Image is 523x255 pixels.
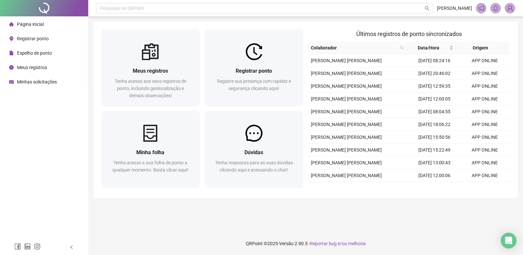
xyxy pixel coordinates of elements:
[101,111,200,187] a: Minha folhaTenha acesso a sua folha de ponto a qualquer momento. Basta clicar aqui!
[279,241,294,246] span: Versão
[493,5,498,11] span: bell
[236,68,272,74] span: Registrar ponto
[17,50,52,56] span: Espelho de ponto
[69,245,74,249] span: left
[115,79,186,98] span: Tenha acesso aos seus registros de ponto, incluindo geolocalização e demais observações!
[399,43,405,53] span: search
[311,83,382,89] span: [PERSON_NAME] [PERSON_NAME]
[311,96,382,101] span: [PERSON_NAME] [PERSON_NAME]
[409,105,460,118] td: [DATE] 08:04:55
[501,233,516,248] div: Open Intercom Messenger
[460,105,510,118] td: APP ONLINE
[409,182,460,195] td: [DATE] 07:58:15
[310,241,366,246] span: Reportar bug e/ou melhoria
[17,22,44,27] span: Página inicial
[311,135,382,140] span: [PERSON_NAME] [PERSON_NAME]
[460,80,510,93] td: APP ONLINE
[409,93,460,105] td: [DATE] 12:00:05
[409,144,460,156] td: [DATE] 15:22:49
[217,79,291,91] span: Registre sua presença com rapidez e segurança clicando aqui!
[460,169,510,182] td: APP ONLINE
[311,71,382,76] span: [PERSON_NAME] [PERSON_NAME]
[9,65,14,70] span: clock-circle
[460,67,510,80] td: APP ONLINE
[9,80,14,84] span: schedule
[409,80,460,93] td: [DATE] 12:59:35
[34,243,41,250] span: instagram
[9,22,14,27] span: home
[9,36,14,41] span: environment
[311,147,382,153] span: [PERSON_NAME] [PERSON_NAME]
[311,109,382,114] span: [PERSON_NAME] [PERSON_NAME]
[409,156,460,169] td: [DATE] 13:00:43
[311,160,382,165] span: [PERSON_NAME] [PERSON_NAME]
[112,160,188,173] span: Tenha acesso a sua folha de ponto a qualquer momento. Basta clicar aqui!
[311,122,382,127] span: [PERSON_NAME] [PERSON_NAME]
[311,58,382,63] span: [PERSON_NAME] [PERSON_NAME]
[437,5,472,12] span: [PERSON_NAME]
[409,118,460,131] td: [DATE] 18:06:22
[407,42,456,54] th: Data/Hora
[505,3,515,13] img: 45052
[101,29,200,106] a: Meus registrosTenha acesso aos seus registros de ponto, incluindo geolocalização e demais observa...
[215,160,293,173] span: Tenha respostas para as suas dúvidas clicando aqui e acessando o chat!
[409,67,460,80] td: [DATE] 20:46:02
[9,51,14,55] span: file
[205,111,303,187] a: DúvidasTenha respostas para as suas dúvidas clicando aqui e acessando o chat!
[460,144,510,156] td: APP ONLINE
[425,6,430,11] span: search
[205,29,303,106] a: Registrar pontoRegistre sua presença com rapidez e segurança clicando aqui!
[460,156,510,169] td: APP ONLINE
[409,131,460,144] td: [DATE] 15:50:56
[245,149,263,155] span: Dúvidas
[311,173,382,178] span: [PERSON_NAME] [PERSON_NAME]
[14,243,21,250] span: facebook
[460,131,510,144] td: APP ONLINE
[17,36,49,41] span: Registrar ponto
[460,93,510,105] td: APP ONLINE
[456,42,505,54] th: Origem
[409,54,460,67] td: [DATE] 08:24:16
[460,118,510,131] td: APP ONLINE
[17,65,47,70] span: Meus registros
[409,44,448,51] span: Data/Hora
[24,243,31,250] span: linkedin
[400,46,404,50] span: search
[460,182,510,195] td: APP ONLINE
[17,79,57,84] span: Minhas solicitações
[136,149,164,155] span: Minha folha
[311,44,397,51] span: Colaborador
[478,5,484,11] span: notification
[409,169,460,182] td: [DATE] 12:00:06
[133,68,168,74] span: Meus registros
[356,30,462,37] span: Últimos registros de ponto sincronizados
[88,232,523,255] footer: QRPoint © 2025 - 2.90.5 -
[460,54,510,67] td: APP ONLINE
